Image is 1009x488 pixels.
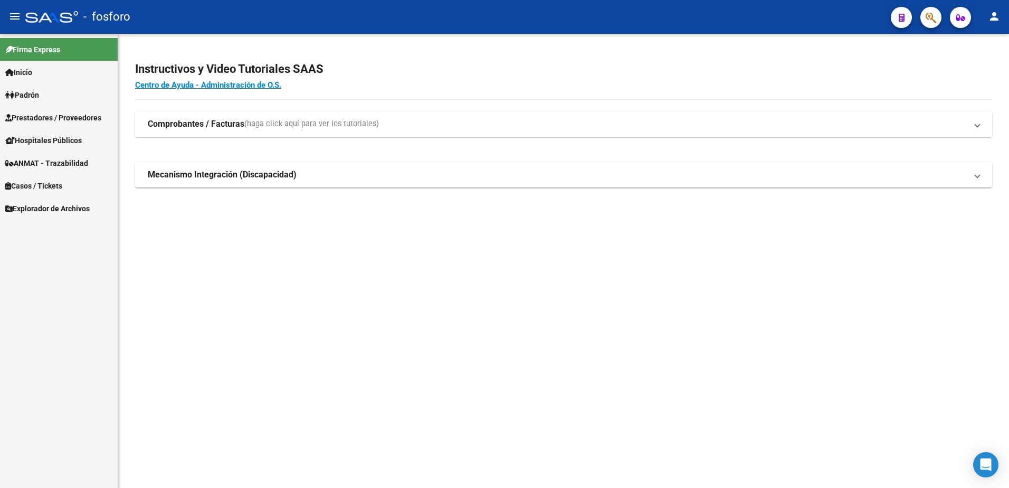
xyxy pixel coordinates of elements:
[135,59,992,79] h2: Instructivos y Video Tutoriales SAAS
[5,157,88,169] span: ANMAT - Trazabilidad
[5,67,32,78] span: Inicio
[973,452,998,477] div: Open Intercom Messenger
[148,169,297,181] strong: Mecanismo Integración (Discapacidad)
[5,112,101,124] span: Prestadores / Proveedores
[988,10,1001,23] mat-icon: person
[148,118,244,130] strong: Comprobantes / Facturas
[135,162,992,187] mat-expansion-panel-header: Mecanismo Integración (Discapacidad)
[83,5,130,29] span: - fosforo
[135,80,281,90] a: Centro de Ayuda - Administración de O.S.
[5,203,90,214] span: Explorador de Archivos
[244,118,379,130] span: (haga click aquí para ver los tutoriales)
[5,89,39,101] span: Padrón
[8,10,21,23] mat-icon: menu
[135,111,992,137] mat-expansion-panel-header: Comprobantes / Facturas(haga click aquí para ver los tutoriales)
[5,135,82,146] span: Hospitales Públicos
[5,44,60,55] span: Firma Express
[5,180,62,192] span: Casos / Tickets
